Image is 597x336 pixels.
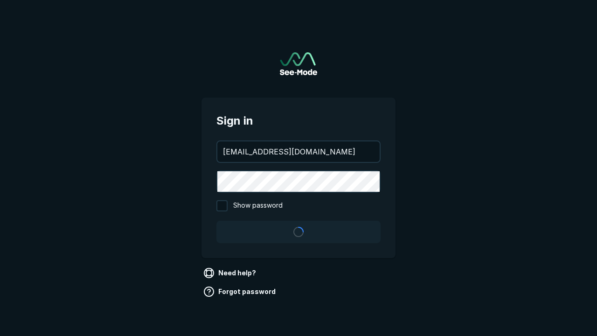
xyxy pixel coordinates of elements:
input: your@email.com [217,141,380,162]
img: See-Mode Logo [280,52,317,75]
a: Forgot password [201,284,279,299]
span: Sign in [216,112,381,129]
a: Need help? [201,266,260,280]
span: Show password [233,200,283,211]
a: Go to sign in [280,52,317,75]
